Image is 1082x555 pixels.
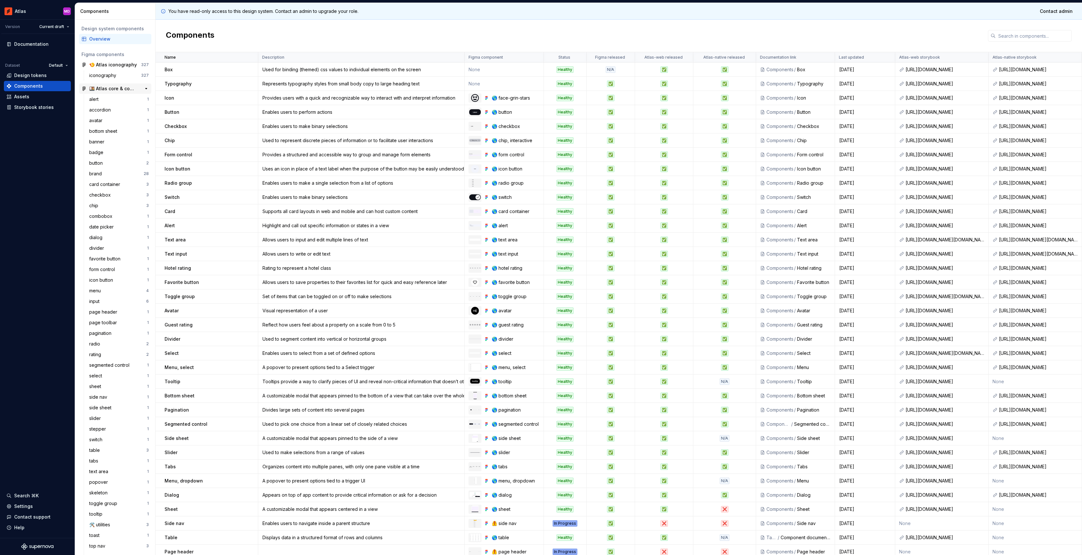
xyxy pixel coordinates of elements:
div: [DATE] [835,95,895,101]
td: None [465,63,544,77]
img: 🌎 hotel rating [469,267,481,269]
div: 3 [146,182,149,187]
div: accordion [89,107,113,113]
p: Box [165,66,173,73]
a: select1 [87,371,151,381]
div: 1 [147,107,149,112]
div: chip [89,202,101,209]
div: [URL][DOMAIN_NAME] [906,137,984,144]
a: Settings [4,501,71,511]
img: 🌎 dialog [469,492,481,498]
a: accordion1 [87,105,151,115]
div: ✅ [660,137,668,144]
div: Overview [89,36,149,42]
div: Enables users to make binary selections [259,123,464,130]
div: / [793,137,797,144]
div: Figma components [81,51,149,58]
div: Components [766,123,793,130]
a: rating2 [87,349,151,360]
div: [URL][DOMAIN_NAME] [999,66,1078,73]
button: Help [4,522,71,533]
img: 🌎 text input [469,253,481,254]
div: tooltip [89,511,105,517]
a: favorite button1 [87,254,151,264]
div: Healthy [556,81,574,87]
img: 🌎 favorite button [471,278,479,286]
div: date picker [89,224,116,230]
p: Chip [165,137,175,144]
div: ✅ [607,95,614,101]
p: Atlas-web storybook [899,55,940,60]
a: brand28 [87,169,151,179]
p: Atlas-native storybook [992,55,1037,60]
div: 6 [146,299,149,304]
img: 🌎 bottom sheet [473,392,477,400]
div: radio [89,341,103,347]
a: menu4 [87,286,151,296]
div: 1 [147,150,149,155]
div: [URL][DOMAIN_NAME] [906,81,984,87]
img: 🌎 radio group [471,179,480,187]
button: Search ⌘K [4,491,71,501]
div: [DATE] [835,66,895,73]
img: 🌎 checkbox [469,125,481,127]
div: avatar [89,117,105,124]
div: button [89,160,105,166]
div: [URL][DOMAIN_NAME] [999,123,1078,130]
div: checkbox [89,192,113,198]
a: chip3 [87,200,151,211]
img: 🌎 divider [469,338,481,339]
div: 1 [147,501,149,506]
div: Components [766,81,793,87]
a: checkbox3 [87,190,151,200]
div: card container [89,181,123,188]
img: 🦺 side nav [474,520,477,527]
div: 1 [147,277,149,283]
button: AtlasMD [1,4,73,18]
div: favorite button [89,256,123,262]
h2: Components [166,30,214,42]
a: badge1 [87,147,151,158]
div: combobox [89,213,115,219]
div: [URL][DOMAIN_NAME] [999,137,1078,144]
a: Assets [4,92,71,102]
div: ✅ [721,66,728,73]
div: 🌎 button [492,109,540,115]
a: card container3 [87,179,151,190]
a: Design tokens [4,70,71,81]
div: Healthy [556,95,574,101]
div: 1 [147,394,149,400]
a: sheet1 [87,381,151,392]
div: Assets [14,93,29,100]
div: divider [89,245,107,251]
a: Overview [79,34,151,44]
div: ✅ [721,95,728,101]
a: stepper1 [87,424,151,434]
button: Contact support [4,512,71,522]
div: ✅ [660,123,668,130]
a: toast1 [87,530,151,540]
div: Icon [797,95,831,101]
div: Components [766,95,793,101]
div: Components [80,8,153,15]
a: divider1 [87,243,151,253]
div: 1 [147,235,149,240]
button: Default [46,61,71,70]
a: switch1 [87,434,151,445]
div: 1 [147,490,149,495]
div: pagination [89,330,114,336]
div: ✅ [607,123,614,130]
div: Used for binding (themed) css values to individual elements on the screen [259,66,464,73]
div: Provides users with a quick and recognizable way to interact with and interpret information [259,95,464,101]
a: popover1 [87,477,151,487]
a: alert1 [87,94,151,104]
div: 1 [147,469,149,474]
div: Button [797,109,831,115]
a: banner1 [87,137,151,147]
div: form control [89,266,118,273]
div: popover [89,479,110,485]
p: Documentation link [760,55,796,60]
div: Version [5,24,20,29]
div: Settings [14,503,33,510]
